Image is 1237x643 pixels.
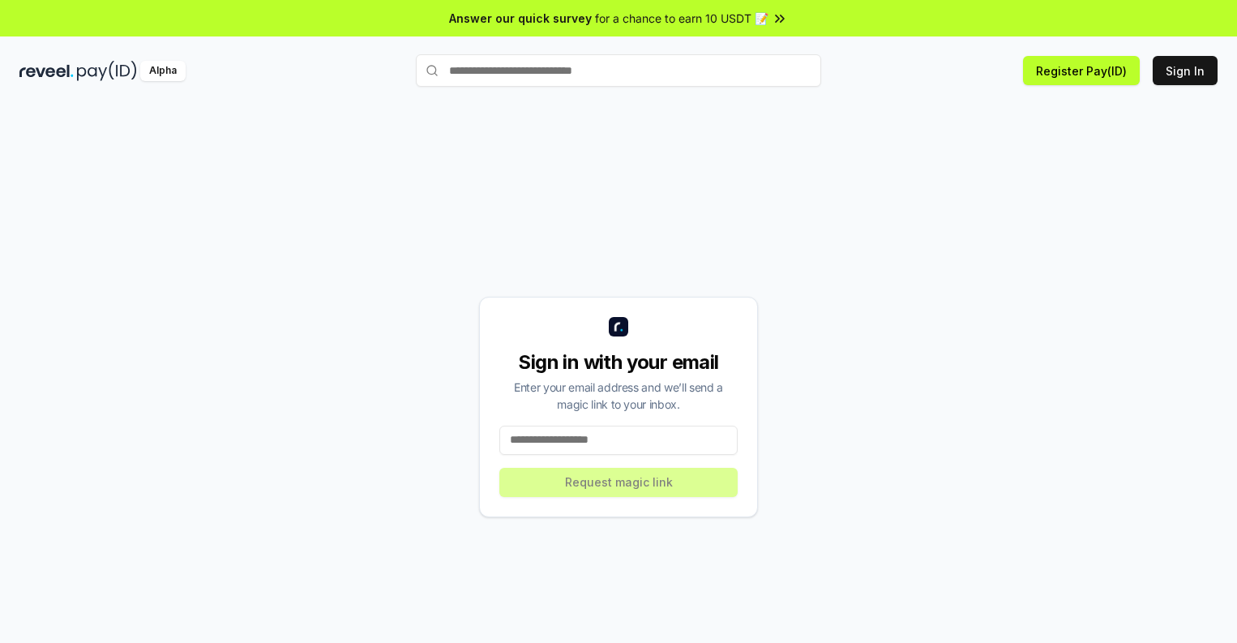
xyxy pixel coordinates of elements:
div: Sign in with your email [499,349,738,375]
div: Alpha [140,61,186,81]
img: logo_small [609,317,628,337]
img: reveel_dark [19,61,74,81]
button: Register Pay(ID) [1023,56,1140,85]
img: pay_id [77,61,137,81]
div: Enter your email address and we’ll send a magic link to your inbox. [499,379,738,413]
button: Sign In [1153,56,1218,85]
span: for a chance to earn 10 USDT 📝 [595,10,768,27]
span: Answer our quick survey [449,10,592,27]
